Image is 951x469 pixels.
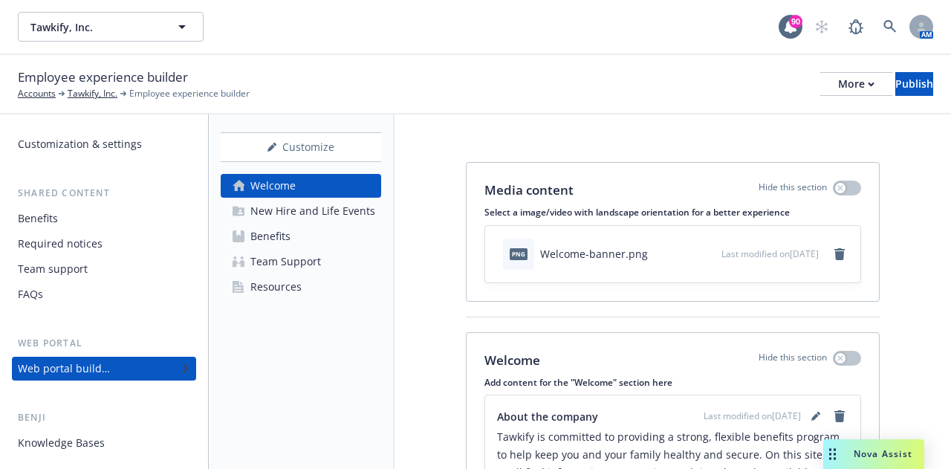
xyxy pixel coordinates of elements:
[221,275,381,299] a: Resources
[12,431,196,455] a: Knowledge Bases
[678,246,690,262] button: download file
[823,439,842,469] div: Drag to move
[221,250,381,274] a: Team Support
[759,351,827,370] p: Hide this section
[484,351,540,370] p: Welcome
[221,132,381,162] button: Customize
[12,410,196,425] div: Benji
[807,12,837,42] a: Start snowing
[18,257,88,281] div: Team support
[68,87,117,100] a: Tawkify, Inc.
[721,248,819,260] span: Last modified on [DATE]
[12,207,196,230] a: Benefits
[30,19,159,35] span: Tawkify, Inc.
[704,410,801,423] span: Last modified on [DATE]
[129,87,250,100] span: Employee experience builder
[789,15,802,28] div: 90
[820,72,892,96] button: More
[221,199,381,223] a: New Hire and Life Events
[12,232,196,256] a: Required notices
[510,248,528,259] span: png
[12,282,196,306] a: FAQs
[540,246,648,262] div: Welcome-banner.png
[18,132,142,156] div: Customization & settings
[18,357,110,381] div: Web portal builder
[838,73,874,95] div: More
[875,12,905,42] a: Search
[895,72,933,96] button: Publish
[823,439,924,469] button: Nova Assist
[484,206,861,219] p: Select a image/video with landscape orientation for a better experience
[702,246,715,262] button: preview file
[18,282,43,306] div: FAQs
[759,181,827,200] p: Hide this section
[854,447,912,460] span: Nova Assist
[18,431,105,455] div: Knowledge Bases
[18,68,188,87] span: Employee experience builder
[12,186,196,201] div: Shared content
[250,275,302,299] div: Resources
[18,207,58,230] div: Benefits
[18,232,103,256] div: Required notices
[484,181,574,200] p: Media content
[497,409,598,424] span: About the company
[484,376,861,389] p: Add content for the "Welcome" section here
[831,407,848,425] a: remove
[12,132,196,156] a: Customization & settings
[18,12,204,42] button: Tawkify, Inc.
[841,12,871,42] a: Report a Bug
[221,133,381,161] div: Customize
[250,174,296,198] div: Welcome
[831,245,848,263] a: remove
[250,224,291,248] div: Benefits
[250,250,321,274] div: Team Support
[18,87,56,100] a: Accounts
[250,199,375,223] div: New Hire and Life Events
[221,224,381,248] a: Benefits
[12,357,196,381] a: Web portal builder
[12,257,196,281] a: Team support
[12,336,196,351] div: Web portal
[895,73,933,95] div: Publish
[221,174,381,198] a: Welcome
[807,407,825,425] a: editPencil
